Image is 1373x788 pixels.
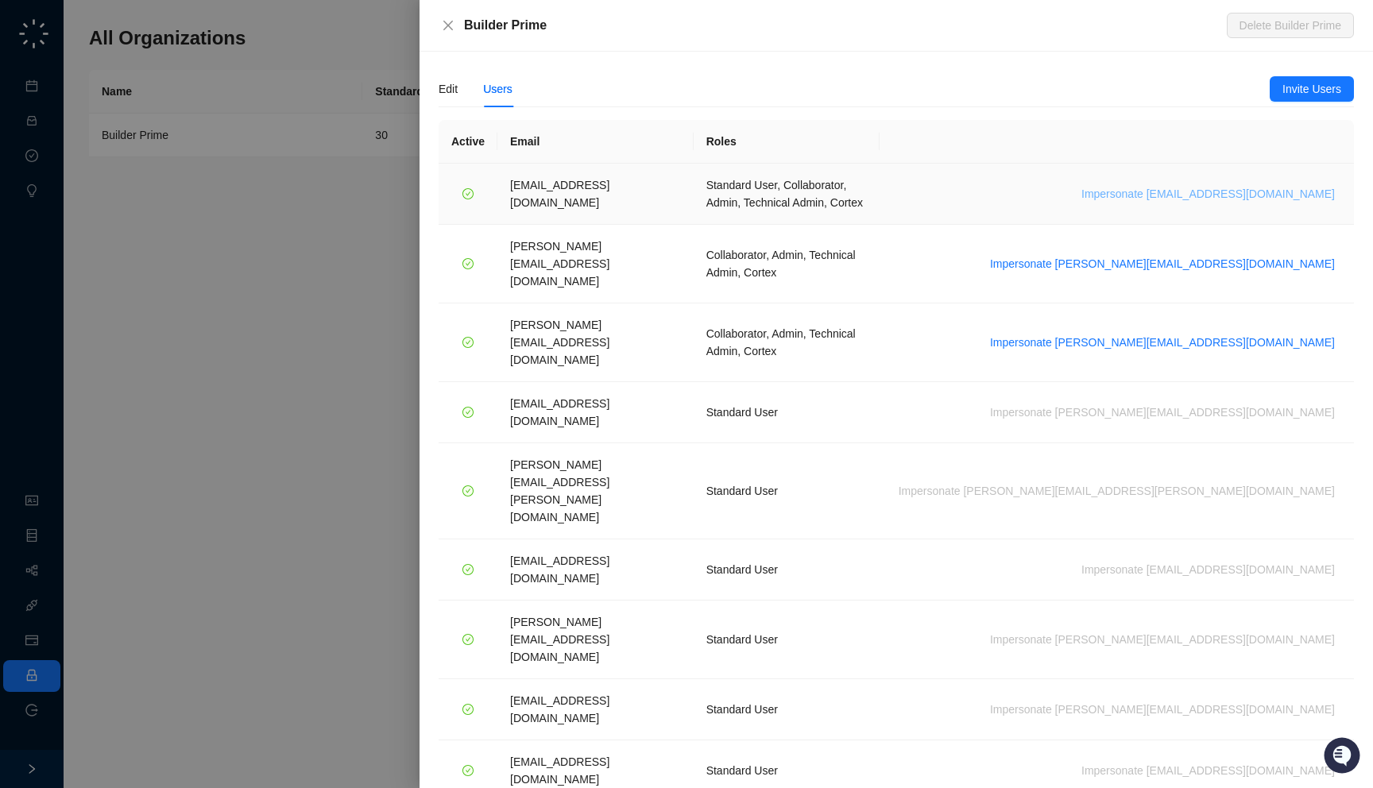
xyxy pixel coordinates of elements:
td: Standard User [694,601,880,679]
span: check-circle [462,407,474,418]
td: Standard User [694,382,880,443]
button: Start new chat [270,149,289,168]
div: 📚 [16,224,29,237]
span: [EMAIL_ADDRESS][DOMAIN_NAME] [510,694,609,724]
a: 📚Docs [10,216,65,245]
h2: How can we help? [16,89,289,114]
td: Standard User [694,679,880,740]
span: Status [87,222,122,238]
div: Builder Prime [464,16,1227,35]
p: Welcome 👋 [16,64,289,89]
span: Impersonate [PERSON_NAME][EMAIL_ADDRESS][DOMAIN_NAME] [990,334,1335,351]
button: Close [439,16,458,35]
span: check-circle [462,258,474,269]
div: Start new chat [54,144,261,160]
span: Docs [32,222,59,238]
button: Invite Users [1270,76,1354,102]
span: Pylon [158,261,192,273]
span: [EMAIL_ADDRESS][DOMAIN_NAME] [510,179,609,209]
span: Impersonate [EMAIL_ADDRESS][DOMAIN_NAME] [1081,185,1335,203]
span: check-circle [462,564,474,575]
button: Impersonate [PERSON_NAME][EMAIL_ADDRESS][DOMAIN_NAME] [984,630,1341,649]
button: Impersonate [EMAIL_ADDRESS][DOMAIN_NAME] [1075,184,1341,203]
span: check-circle [462,485,474,496]
a: 📶Status [65,216,129,245]
span: [EMAIL_ADDRESS][DOMAIN_NAME] [510,397,609,427]
span: Invite Users [1282,80,1341,98]
div: Edit [439,80,458,98]
span: check-circle [462,765,474,776]
td: Collaborator, Admin, Technical Admin, Cortex [694,225,880,303]
th: Active [439,120,497,164]
button: Impersonate [PERSON_NAME][EMAIL_ADDRESS][DOMAIN_NAME] [984,403,1341,422]
img: Swyft AI [16,16,48,48]
td: Standard User, Collaborator, Admin, Technical Admin, Cortex [694,164,880,225]
span: check-circle [462,337,474,348]
td: Collaborator, Admin, Technical Admin, Cortex [694,303,880,382]
span: [PERSON_NAME][EMAIL_ADDRESS][DOMAIN_NAME] [510,319,609,366]
span: [PERSON_NAME][EMAIL_ADDRESS][DOMAIN_NAME] [510,240,609,288]
button: Impersonate [EMAIL_ADDRESS][DOMAIN_NAME] [1075,761,1341,780]
div: We're available if you need us! [54,160,201,172]
td: Standard User [694,443,880,539]
span: check-circle [462,188,474,199]
div: 📶 [72,224,84,237]
span: check-circle [462,634,474,645]
button: Impersonate [PERSON_NAME][EMAIL_ADDRESS][PERSON_NAME][DOMAIN_NAME] [892,481,1341,500]
button: Impersonate [EMAIL_ADDRESS][DOMAIN_NAME] [1075,560,1341,579]
button: Impersonate [PERSON_NAME][EMAIL_ADDRESS][DOMAIN_NAME] [984,254,1341,273]
span: [PERSON_NAME][EMAIL_ADDRESS][PERSON_NAME][DOMAIN_NAME] [510,458,609,523]
img: 5124521997842_fc6d7dfcefe973c2e489_88.png [16,144,44,172]
th: Email [497,120,694,164]
td: Standard User [694,539,880,601]
th: Roles [694,120,880,164]
a: Powered byPylon [112,261,192,273]
span: [EMAIL_ADDRESS][DOMAIN_NAME] [510,755,609,786]
span: [PERSON_NAME][EMAIL_ADDRESS][DOMAIN_NAME] [510,616,609,663]
span: Impersonate [PERSON_NAME][EMAIL_ADDRESS][DOMAIN_NAME] [990,255,1335,272]
div: Users [483,80,512,98]
button: Impersonate [PERSON_NAME][EMAIL_ADDRESS][DOMAIN_NAME] [984,700,1341,719]
button: Delete Builder Prime [1227,13,1354,38]
span: [EMAIL_ADDRESS][DOMAIN_NAME] [510,554,609,585]
span: close [442,19,454,32]
iframe: Open customer support [1322,736,1365,778]
span: check-circle [462,704,474,715]
button: Impersonate [PERSON_NAME][EMAIL_ADDRESS][DOMAIN_NAME] [984,333,1341,352]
